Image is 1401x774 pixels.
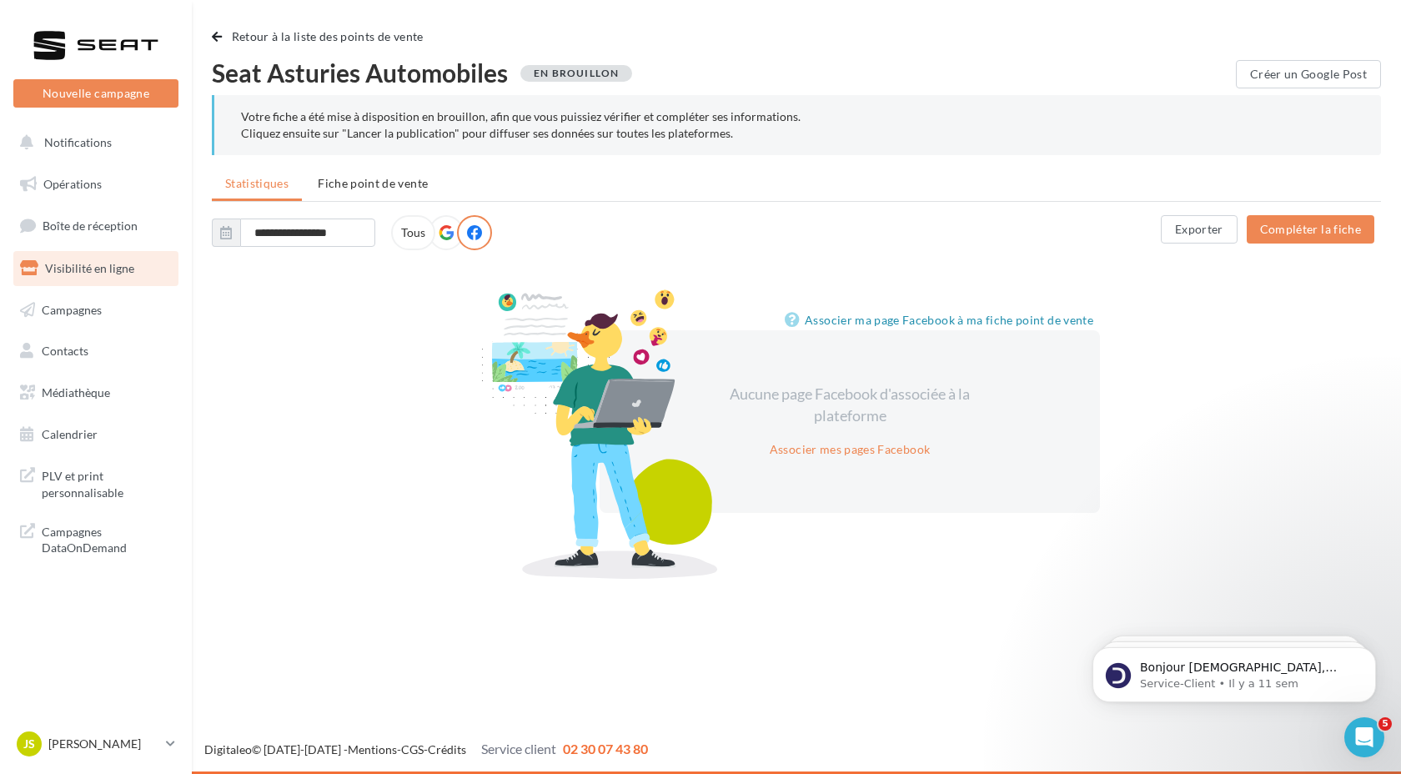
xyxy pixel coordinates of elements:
button: Nouvelle campagne [13,79,178,108]
span: Service client [481,741,556,756]
span: Visibilité en ligne [45,261,134,275]
span: Bonjour [DEMOGRAPHIC_DATA], vous n'avez pas encore souscrit au module Marketing Direct ? Pour cel... [73,48,285,178]
span: Campagnes DataOnDemand [42,520,172,556]
a: Js [PERSON_NAME] [13,728,178,760]
span: Calendrier [42,427,98,441]
span: Notifications [44,135,112,149]
button: Retour à la liste des points de vente [212,27,430,47]
a: Compléter la fiche [1240,221,1381,235]
span: Boîte de réception [43,219,138,233]
span: Aucune page Facebook d'associée à la plateforme [730,384,970,425]
iframe: Intercom notifications message [1067,612,1401,729]
span: Seat Asturies Automobiles [212,60,508,85]
span: Contacts [42,344,88,358]
span: Js [23,736,35,752]
span: 5 [1378,717,1392,731]
span: Fiche point de vente [318,176,428,190]
div: En brouillon [520,65,632,82]
a: PLV et print personnalisable [10,458,182,507]
button: Créer un Google Post [1236,60,1381,88]
a: Associer mes pages Facebook [763,440,937,460]
span: Opérations [43,177,102,191]
iframe: Intercom live chat [1344,717,1384,757]
div: Votre fiche a été mise à disposition en brouillon, afin que vous puissiez vérifier et compléter s... [241,108,1354,142]
span: Campagnes [42,302,102,316]
span: PLV et print personnalisable [42,465,172,500]
a: Médiathèque [10,375,182,410]
a: Boîte de réception [10,208,182,244]
a: Associer ma page Facebook à ma fiche point de vente [785,310,1100,330]
span: 02 30 07 43 80 [563,741,648,756]
a: Calendrier [10,417,182,452]
button: Notifications [10,125,175,160]
a: Contacts [10,334,182,369]
span: Médiathèque [42,385,110,400]
a: Visibilité en ligne [10,251,182,286]
a: Opérations [10,167,182,202]
a: Campagnes [10,293,182,328]
a: Crédits [428,742,466,756]
a: CGS [401,742,424,756]
button: Compléter la fiche [1247,215,1374,244]
p: [PERSON_NAME] [48,736,159,752]
a: Digitaleo [204,742,252,756]
a: Mentions [348,742,397,756]
span: Retour à la liste des points de vente [232,29,424,43]
span: © [DATE]-[DATE] - - - [204,742,648,756]
label: Tous [391,215,435,250]
a: Campagnes DataOnDemand [10,514,182,563]
button: Exporter [1161,215,1238,244]
p: Message from Service-Client, sent Il y a 11 sem [73,64,288,79]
